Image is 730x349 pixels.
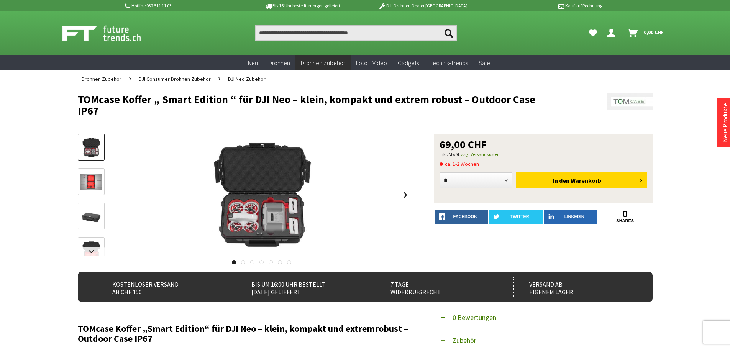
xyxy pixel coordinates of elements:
[269,59,290,67] span: Drohnen
[236,277,358,297] div: Bis um 16:00 Uhr bestellt [DATE] geliefert
[301,59,345,67] span: Drohnen Zubehör
[604,25,622,41] a: Dein Konto
[489,210,543,224] a: twitter
[97,277,219,297] div: Kostenloser Versand ab CHF 150
[243,55,263,71] a: Neu
[553,177,569,184] span: In den
[571,177,601,184] span: Warenkorb
[483,1,602,10] p: Kauf auf Rechnung
[473,55,495,71] a: Sale
[263,55,295,71] a: Drohnen
[440,150,647,159] p: inkl. MwSt.
[434,306,653,329] button: 0 Bewertungen
[82,75,121,82] span: Drohnen Zubehör
[78,324,411,344] h2: TOMcase Koffer „Smart Edition“ für DJI Neo – klein, kompakt und extremrobust – Outdoor Case IP67
[435,210,488,224] a: facebook
[62,24,158,43] img: Shop Futuretrends - zur Startseite wechseln
[625,25,668,41] a: Warenkorb
[585,25,601,41] a: Meine Favoriten
[599,210,652,218] a: 0
[607,93,653,110] img: TomCase
[599,218,652,223] a: shares
[430,59,468,67] span: Technik-Trends
[513,277,636,297] div: Versand ab eigenem Lager
[295,55,351,71] a: Drohnen Zubehör
[461,151,500,157] a: zzgl. Versandkosten
[224,70,269,87] a: DJI Neo Zubehör
[721,103,729,142] a: Neue Produkte
[453,214,477,219] span: facebook
[398,59,419,67] span: Gadgets
[544,210,597,224] a: LinkedIn
[440,159,479,169] span: ca. 1-2 Wochen
[351,55,392,71] a: Foto + Video
[124,1,243,10] p: Hotline 032 511 11 03
[479,59,490,67] span: Sale
[200,134,323,256] img: TOMcase Koffer „ Smart Edition “ für DJI Neo – klein, kompakt und extrem robust – Outdoor Case IP67
[375,277,497,297] div: 7 Tage Widerrufsrecht
[440,139,487,150] span: 69,00 CHF
[248,59,258,67] span: Neu
[356,59,387,67] span: Foto + Video
[644,26,664,38] span: 0,00 CHF
[363,1,482,10] p: DJI Drohnen Dealer [GEOGRAPHIC_DATA]
[255,25,457,41] input: Produkt, Marke, Kategorie, EAN, Artikelnummer…
[516,172,647,188] button: In den Warenkorb
[228,75,266,82] span: DJI Neo Zubehör
[564,214,584,219] span: LinkedIn
[424,55,473,71] a: Technik-Trends
[78,70,125,87] a: Drohnen Zubehör
[441,25,457,41] button: Suchen
[510,214,529,219] span: twitter
[80,136,102,159] img: Vorschau: TOMcase Koffer „ Smart Edition “ für DJI Neo – klein, kompakt und extrem robust – Outdo...
[243,1,363,10] p: Bis 16 Uhr bestellt, morgen geliefert.
[78,93,538,116] h1: TOMcase Koffer „ Smart Edition “ für DJI Neo – klein, kompakt und extrem robust – Outdoor Case IP67
[139,75,211,82] span: DJI Consumer Drohnen Zubehör
[392,55,424,71] a: Gadgets
[135,70,215,87] a: DJI Consumer Drohnen Zubehör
